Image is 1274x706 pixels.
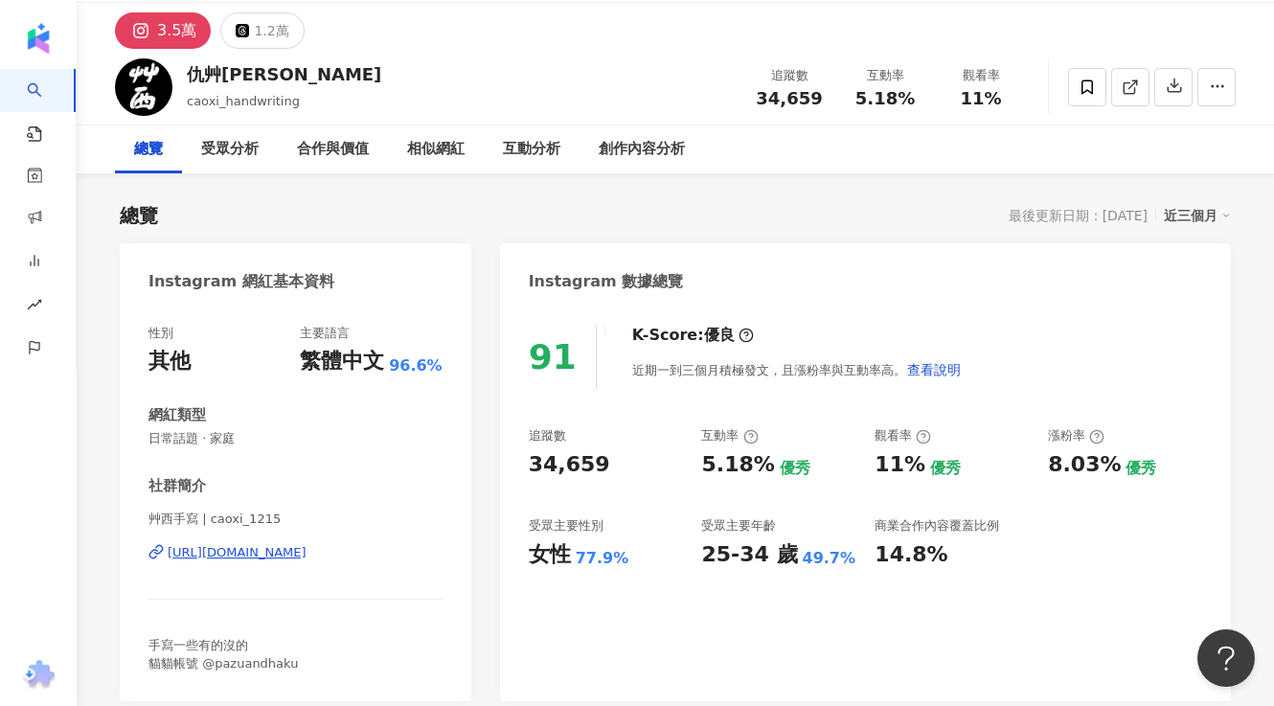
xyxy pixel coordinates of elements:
[148,511,443,528] span: 艸西手寫 | caoxi_1215
[701,540,797,570] div: 25-34 歲
[300,325,350,342] div: 主要語言
[529,337,577,376] div: 91
[148,638,298,670] span: 手寫一些有的沒的 貓貓帳號 @pazuandhaku
[875,450,925,480] div: 11%
[875,517,999,535] div: 商業合作內容覆蓋比例
[1197,629,1255,687] iframe: Help Scout Beacon - Open
[875,427,931,444] div: 觀看率
[134,138,163,161] div: 總覽
[960,89,1001,108] span: 11%
[389,355,443,376] span: 96.6%
[875,540,947,570] div: 14.8%
[701,517,776,535] div: 受眾主要年齡
[115,58,172,116] img: KOL Avatar
[756,88,822,108] span: 34,659
[120,202,158,229] div: 總覽
[780,458,810,479] div: 優秀
[407,138,465,161] div: 相似網紅
[148,325,173,342] div: 性別
[1009,208,1148,223] div: 最後更新日期：[DATE]
[1126,458,1156,479] div: 優秀
[201,138,259,161] div: 受眾分析
[1164,203,1231,228] div: 近三個月
[115,12,211,49] button: 3.5萬
[220,12,304,49] button: 1.2萬
[297,138,369,161] div: 合作與價值
[168,544,307,561] div: [URL][DOMAIN_NAME]
[300,347,384,376] div: 繁體中文
[576,548,629,569] div: 77.9%
[503,138,560,161] div: 互動分析
[1048,427,1104,444] div: 漲粉率
[906,351,962,389] button: 查看說明
[529,517,603,535] div: 受眾主要性別
[855,89,915,108] span: 5.18%
[529,271,684,292] div: Instagram 數據總覽
[599,138,685,161] div: 創作內容分析
[148,405,206,425] div: 網紅類型
[148,347,191,376] div: 其他
[27,285,42,329] span: rise
[753,66,826,85] div: 追蹤數
[529,427,566,444] div: 追蹤數
[704,325,735,346] div: 優良
[1048,450,1121,480] div: 8.03%
[254,17,288,44] div: 1.2萬
[529,450,610,480] div: 34,659
[944,66,1017,85] div: 觀看率
[148,271,334,292] div: Instagram 網紅基本資料
[632,351,962,389] div: 近期一到三個月積極發文，且漲粉率與互動率高。
[187,94,300,108] span: caoxi_handwriting
[23,23,54,54] img: logo icon
[187,62,381,86] div: 仇艸[PERSON_NAME]
[148,476,206,496] div: 社群簡介
[849,66,921,85] div: 互動率
[632,325,754,346] div: K-Score :
[701,427,758,444] div: 互動率
[529,540,571,570] div: 女性
[907,362,961,377] span: 查看說明
[20,660,57,691] img: chrome extension
[930,458,961,479] div: 優秀
[157,17,196,44] div: 3.5萬
[27,69,65,144] a: search
[148,544,443,561] a: [URL][DOMAIN_NAME]
[148,430,443,447] span: 日常話題 · 家庭
[701,450,774,480] div: 5.18%
[803,548,856,569] div: 49.7%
